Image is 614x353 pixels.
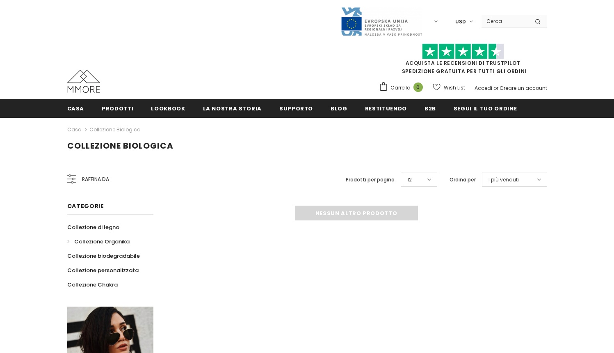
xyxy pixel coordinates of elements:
[102,105,133,112] span: Prodotti
[454,105,517,112] span: Segui il tuo ordine
[422,44,504,60] img: Fidati di Pilot Stars
[413,83,423,92] span: 0
[454,99,517,117] a: Segui il tuo ordine
[89,126,141,133] a: Collezione biologica
[67,223,119,231] span: Collezione di legno
[203,105,262,112] span: La nostra storia
[379,47,547,75] span: SPEDIZIONE GRATUITA PER TUTTI GLI ORDINI
[425,105,436,112] span: B2B
[444,84,465,92] span: Wish List
[331,99,347,117] a: Blog
[493,85,498,92] span: or
[67,249,140,263] a: Collezione biodegradabile
[450,176,476,184] label: Ordina per
[67,263,139,277] a: Collezione personalizzata
[433,80,465,95] a: Wish List
[365,105,407,112] span: Restituendo
[67,140,173,151] span: Collezione biologica
[279,105,313,112] span: supporto
[67,234,130,249] a: Collezione Organika
[475,85,492,92] a: Accedi
[82,175,109,184] span: Raffina da
[482,15,529,27] input: Search Site
[67,220,119,234] a: Collezione di legno
[488,176,519,184] span: I più venduti
[390,84,410,92] span: Carrello
[67,281,118,289] span: Collezione Chakra
[67,105,84,112] span: Casa
[425,99,436,117] a: B2B
[279,99,313,117] a: supporto
[203,99,262,117] a: La nostra storia
[500,85,547,92] a: Creare un account
[67,99,84,117] a: Casa
[67,277,118,292] a: Collezione Chakra
[331,105,347,112] span: Blog
[346,176,395,184] label: Prodotti per pagina
[365,99,407,117] a: Restituendo
[340,7,422,37] img: Javni Razpis
[407,176,412,184] span: 12
[74,238,130,245] span: Collezione Organika
[67,202,104,210] span: Categorie
[406,60,520,66] a: Acquista le recensioni di TrustPilot
[67,125,82,135] a: Casa
[379,82,427,94] a: Carrello 0
[340,18,422,25] a: Javni Razpis
[151,99,185,117] a: Lookbook
[455,18,466,26] span: USD
[67,70,100,93] img: Casi MMORE
[67,266,139,274] span: Collezione personalizzata
[67,252,140,260] span: Collezione biodegradabile
[151,105,185,112] span: Lookbook
[102,99,133,117] a: Prodotti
